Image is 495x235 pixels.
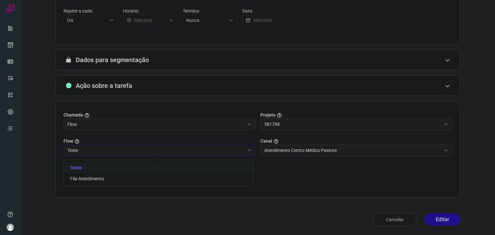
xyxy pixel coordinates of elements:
span: Fila Atendimento [70,176,104,181]
input: Você precisa criar/selecionar um Projeto. [67,145,244,156]
label: Data: [242,8,297,14]
input: Selecione [134,15,167,26]
button: Editar [424,213,460,226]
span: Projeto [260,112,276,118]
label: Repetir a cada: [63,8,118,14]
input: Selecione [186,15,226,26]
input: Selecione um canal [264,145,441,156]
h3: Dados para segmentação [76,56,149,64]
span: Canal [260,138,272,145]
img: Logo [5,4,15,14]
input: Selecione [253,15,293,26]
span: Chamada [63,112,83,118]
span: Teste [70,165,82,170]
input: Selecione [67,15,107,26]
span: Flow [63,138,73,145]
label: Termina: [183,8,237,14]
button: Cancelar [373,213,417,226]
input: Selecionar projeto [67,119,244,130]
h3: Ação sobre a tarefa [76,82,132,89]
input: Selecionar projeto [264,119,441,130]
img: avatar-user-boy.jpg [6,223,14,231]
label: Horário: [123,8,178,14]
